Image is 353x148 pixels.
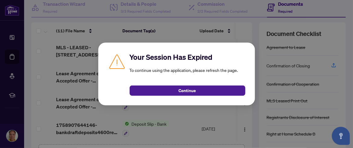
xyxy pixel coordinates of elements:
[130,52,245,62] h2: Your Session Has Expired
[130,85,245,96] button: Continue
[179,86,196,95] span: Continue
[108,52,126,70] img: Caution icon
[332,127,350,145] button: Open asap
[130,52,245,96] div: To continue using the application, please refresh the page.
